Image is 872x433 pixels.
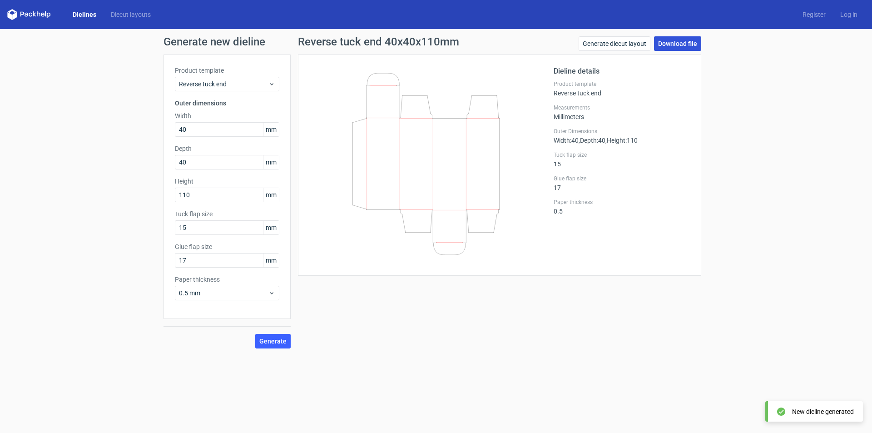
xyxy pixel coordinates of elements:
span: mm [263,254,279,267]
label: Measurements [554,104,690,111]
span: mm [263,155,279,169]
label: Glue flap size [554,175,690,182]
label: Product template [175,66,279,75]
h1: Generate new dieline [163,36,708,47]
div: Millimeters [554,104,690,120]
span: Generate [259,338,287,344]
label: Outer Dimensions [554,128,690,135]
label: Paper thickness [554,199,690,206]
a: Diecut layouts [104,10,158,19]
h3: Outer dimensions [175,99,279,108]
label: Paper thickness [175,275,279,284]
div: Reverse tuck end [554,80,690,97]
a: Dielines [65,10,104,19]
div: 0.5 [554,199,690,215]
label: Depth [175,144,279,153]
span: mm [263,221,279,234]
h1: Reverse tuck end 40x40x110mm [298,36,459,47]
span: , Height : 110 [605,137,638,144]
span: Width : 40 [554,137,579,144]
a: Register [795,10,833,19]
a: Log in [833,10,865,19]
label: Tuck flap size [554,151,690,159]
label: Height [175,177,279,186]
h2: Dieline details [554,66,690,77]
label: Glue flap size [175,242,279,251]
label: Width [175,111,279,120]
a: Download file [654,36,701,51]
span: mm [263,123,279,136]
label: Product template [554,80,690,88]
button: Generate [255,334,291,348]
div: 15 [554,151,690,168]
span: mm [263,188,279,202]
label: Tuck flap size [175,209,279,219]
span: , Depth : 40 [579,137,605,144]
a: Generate diecut layout [579,36,650,51]
div: 17 [554,175,690,191]
span: 0.5 mm [179,289,268,298]
div: New dieline generated [792,407,854,416]
span: Reverse tuck end [179,80,268,89]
